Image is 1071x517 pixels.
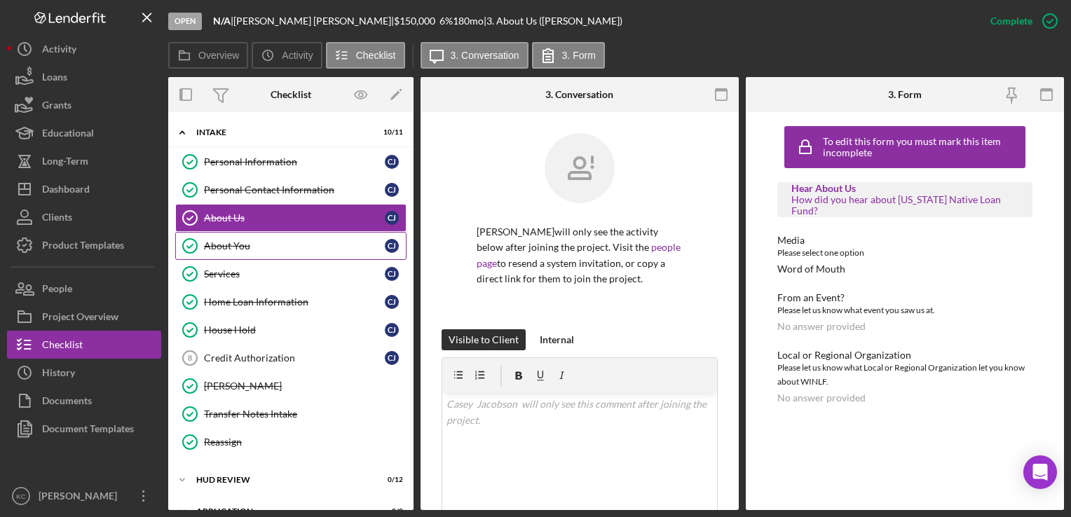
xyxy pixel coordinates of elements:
[777,292,1032,303] div: From an Event?
[42,331,83,362] div: Checklist
[791,194,1018,216] div: How did you hear about [US_STATE] Native Loan Fund?
[204,324,385,336] div: House Hold
[777,350,1032,361] div: Local or Regional Organization
[7,415,161,443] button: Document Templates
[204,408,406,420] div: Transfer Notes Intake
[204,156,385,167] div: Personal Information
[823,136,1021,158] div: To edit this form you must mark this item incomplete
[385,323,399,337] div: C J
[7,231,161,259] button: Product Templates
[175,204,407,232] a: About UsCJ
[175,428,407,456] a: Reassign
[204,212,385,223] div: About Us
[7,35,161,63] a: Activity
[7,203,161,231] button: Clients
[777,263,845,275] div: Word of Mouth
[378,507,403,516] div: 0 / 8
[7,275,161,303] button: People
[378,128,403,137] div: 10 / 11
[175,260,407,288] a: ServicesCJ
[42,387,92,418] div: Documents
[791,183,1018,194] div: Hear About Us
[204,380,406,392] div: [PERSON_NAME]
[204,268,385,280] div: Services
[532,42,605,69] button: 3. Form
[545,89,613,100] div: 3. Conversation
[7,331,161,359] button: Checklist
[175,316,407,344] a: House HoldCJ
[233,15,394,27] div: [PERSON_NAME] [PERSON_NAME] |
[888,89,922,100] div: 3. Form
[42,203,72,235] div: Clients
[385,295,399,309] div: C J
[777,392,866,404] div: No answer provided
[484,15,622,27] div: | 3. About Us ([PERSON_NAME])
[42,231,124,263] div: Product Templates
[777,361,1032,389] div: Please let us know what Local or Regional Organization let you know about WINLF.
[188,354,192,362] tspan: 8
[777,321,866,332] div: No answer provided
[777,246,1032,260] div: Please select one option
[7,175,161,203] button: Dashboard
[7,303,161,331] button: Project Overview
[378,476,403,484] div: 0 / 12
[7,119,161,147] button: Educational
[175,176,407,204] a: Personal Contact InformationCJ
[421,42,528,69] button: 3. Conversation
[204,436,406,448] div: Reassign
[282,50,313,61] label: Activity
[7,91,161,119] button: Grants
[453,15,484,27] div: 180 mo
[175,288,407,316] a: Home Loan InformationCJ
[562,50,596,61] label: 3. Form
[42,175,90,207] div: Dashboard
[777,303,1032,317] div: Please let us know what event you saw us at.
[204,352,385,364] div: Credit Authorization
[451,50,519,61] label: 3. Conversation
[271,89,311,100] div: Checklist
[7,63,161,91] button: Loans
[394,15,435,27] span: $150,000
[449,329,519,350] div: Visible to Client
[42,119,94,151] div: Educational
[168,42,248,69] button: Overview
[42,35,76,67] div: Activity
[439,15,453,27] div: 6 %
[7,387,161,415] button: Documents
[326,42,405,69] button: Checklist
[204,184,385,195] div: Personal Contact Information
[385,211,399,225] div: C J
[175,400,407,428] a: Transfer Notes Intake
[990,7,1032,35] div: Complete
[175,232,407,260] a: About YouCJ
[533,329,581,350] button: Internal
[1023,455,1057,489] div: Open Intercom Messenger
[385,183,399,197] div: C J
[356,50,396,61] label: Checklist
[196,507,368,516] div: Application
[385,155,399,169] div: C J
[16,492,25,500] text: KC
[442,329,526,350] button: Visible to Client
[42,359,75,390] div: History
[976,7,1064,35] button: Complete
[196,128,368,137] div: Intake
[42,275,72,306] div: People
[7,482,161,510] button: KC[PERSON_NAME]
[175,148,407,176] a: Personal InformationCJ
[213,15,231,27] b: N/A
[196,476,368,484] div: HUD Review
[7,359,161,387] button: History
[204,296,385,308] div: Home Loan Information
[213,15,233,27] div: |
